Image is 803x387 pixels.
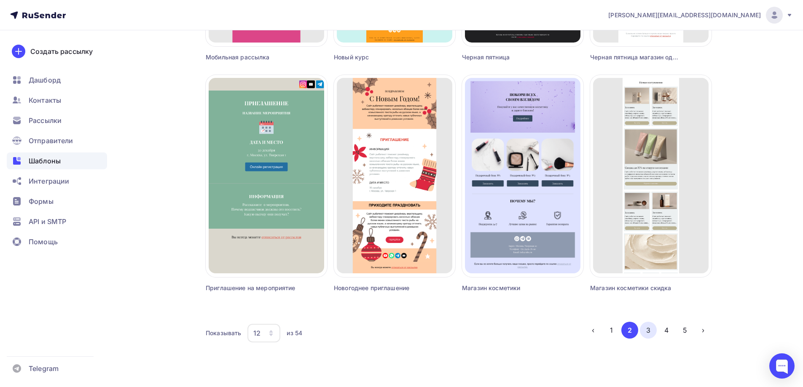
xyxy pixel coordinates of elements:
[7,92,107,109] a: Контакты
[621,322,638,339] button: Go to page 2
[462,53,553,61] div: Черная пятница
[30,46,93,56] div: Создать рассылку
[29,237,58,247] span: Помощь
[287,329,302,337] div: из 54
[677,322,693,339] button: Go to page 5
[206,284,297,292] div: Приглашение на мероприятие
[7,193,107,210] a: Формы
[608,7,793,24] a: [PERSON_NAME][EMAIL_ADDRESS][DOMAIN_NAME]
[585,322,712,339] ul: Pagination
[608,11,761,19] span: [PERSON_NAME][EMAIL_ADDRESS][DOMAIN_NAME]
[462,284,553,292] div: Магазин косметики
[7,112,107,129] a: Рассылки
[590,284,681,292] div: Магазин косметики скидка
[590,53,681,61] div: Черная пятница магазин одежды
[206,329,241,337] div: Показывать
[585,322,602,339] button: Go to previous page
[29,115,62,125] span: Рассылки
[253,328,261,338] div: 12
[695,322,712,339] button: Go to next page
[247,323,281,343] button: 12
[658,322,675,339] button: Go to page 4
[29,196,54,206] span: Формы
[7,152,107,169] a: Шаблоны
[29,95,61,105] span: Контакты
[7,72,107,88] a: Дашборд
[640,322,657,339] button: Go to page 3
[29,363,59,374] span: Telegram
[334,284,425,292] div: Новогоднее приглашение
[29,156,61,166] span: Шаблоны
[29,136,73,146] span: Отправители
[29,176,69,186] span: Интеграции
[7,132,107,149] a: Отправители
[206,53,297,61] div: Мобильная рассылка
[29,75,61,85] span: Дашборд
[334,53,425,61] div: Новый курс
[29,216,66,227] span: API и SMTP
[603,322,620,339] button: Go to page 1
